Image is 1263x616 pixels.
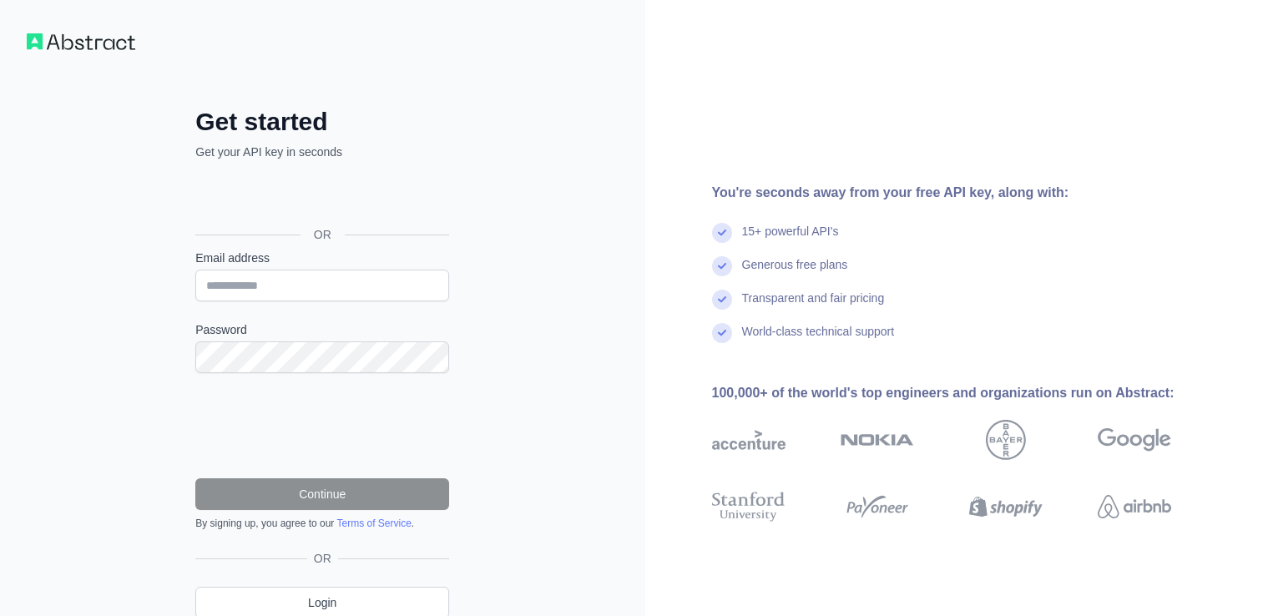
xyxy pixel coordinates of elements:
[195,321,449,338] label: Password
[301,226,345,243] span: OR
[712,420,786,460] img: accenture
[969,488,1043,525] img: shopify
[195,517,449,530] div: By signing up, you agree to our .
[187,179,454,215] iframe: Nút Đăng nhập bằng Google
[712,183,1225,203] div: You're seconds away from your free API key, along with:
[712,290,732,310] img: check mark
[742,290,885,323] div: Transparent and fair pricing
[742,256,848,290] div: Generous free plans
[307,550,338,567] span: OR
[195,478,449,510] button: Continue
[742,323,895,356] div: World-class technical support
[712,223,732,243] img: check mark
[986,420,1026,460] img: bayer
[841,488,914,525] img: payoneer
[195,250,449,266] label: Email address
[841,420,914,460] img: nokia
[712,323,732,343] img: check mark
[712,256,732,276] img: check mark
[742,223,839,256] div: 15+ powerful API's
[1098,420,1171,460] img: google
[195,144,449,160] p: Get your API key in seconds
[1098,488,1171,525] img: airbnb
[336,518,411,529] a: Terms of Service
[195,107,449,137] h2: Get started
[712,383,1225,403] div: 100,000+ of the world's top engineers and organizations run on Abstract:
[712,488,786,525] img: stanford university
[27,33,135,50] img: Workflow
[195,393,449,458] iframe: reCAPTCHA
